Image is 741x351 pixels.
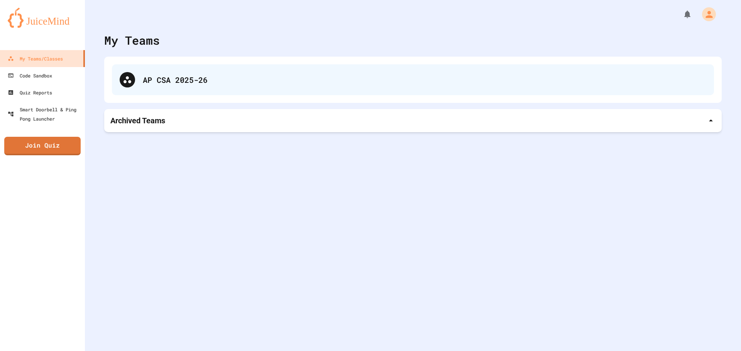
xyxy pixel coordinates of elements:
div: Quiz Reports [8,88,52,97]
div: Code Sandbox [8,71,52,80]
p: Archived Teams [110,115,165,126]
a: Join Quiz [4,137,81,155]
div: My Teams/Classes [8,54,63,63]
div: Smart Doorbell & Ping Pong Launcher [8,105,82,123]
img: logo-orange.svg [8,8,77,28]
div: AP CSA 2025-26 [112,64,714,95]
div: AP CSA 2025-26 [143,74,706,86]
div: My Account [694,5,718,23]
div: My Notifications [668,8,694,21]
div: My Teams [104,32,160,49]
